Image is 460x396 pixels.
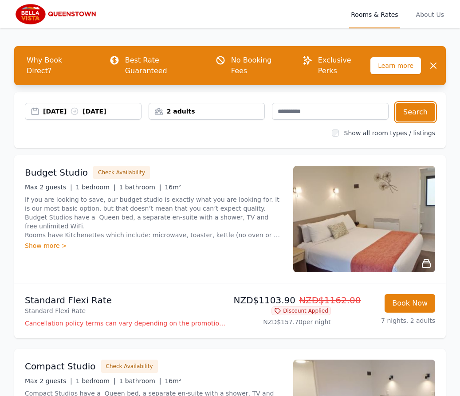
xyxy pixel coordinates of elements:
[344,129,435,137] label: Show all room types / listings
[231,55,288,76] p: No Booking Fees
[25,184,72,191] span: Max 2 guests |
[43,107,141,116] div: [DATE] [DATE]
[125,55,201,76] p: Best Rate Guaranteed
[149,107,265,116] div: 2 adults
[25,241,283,250] div: Show more >
[76,377,116,384] span: 1 bedroom |
[385,294,435,313] button: Book Now
[165,377,181,384] span: 16m²
[318,55,370,76] p: Exclusive Perks
[14,4,99,25] img: Bella Vista Queenstown
[25,306,227,315] p: Standard Flexi Rate
[25,360,96,372] h3: Compact Studio
[165,184,181,191] span: 16m²
[119,184,161,191] span: 1 bathroom |
[271,306,331,315] span: Discount Applied
[370,57,421,74] span: Learn more
[25,195,283,239] p: If you are looking to save, our budget studio is exactly what you are looking for. It is our most...
[234,318,331,326] p: NZD$157.70 per night
[76,184,116,191] span: 1 bedroom |
[25,377,72,384] span: Max 2 guests |
[338,316,435,325] p: 7 nights, 2 adults
[299,295,361,306] span: NZD$1162.00
[25,319,227,328] p: Cancellation policy terms can vary depending on the promotion employed and the time of stay of th...
[119,377,161,384] span: 1 bathroom |
[396,103,435,122] button: Search
[234,294,331,306] p: NZD$1103.90
[101,360,158,373] button: Check Availability
[93,166,150,179] button: Check Availability
[25,294,227,306] p: Standard Flexi Rate
[20,51,95,80] span: Why Book Direct?
[25,166,88,179] h3: Budget Studio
